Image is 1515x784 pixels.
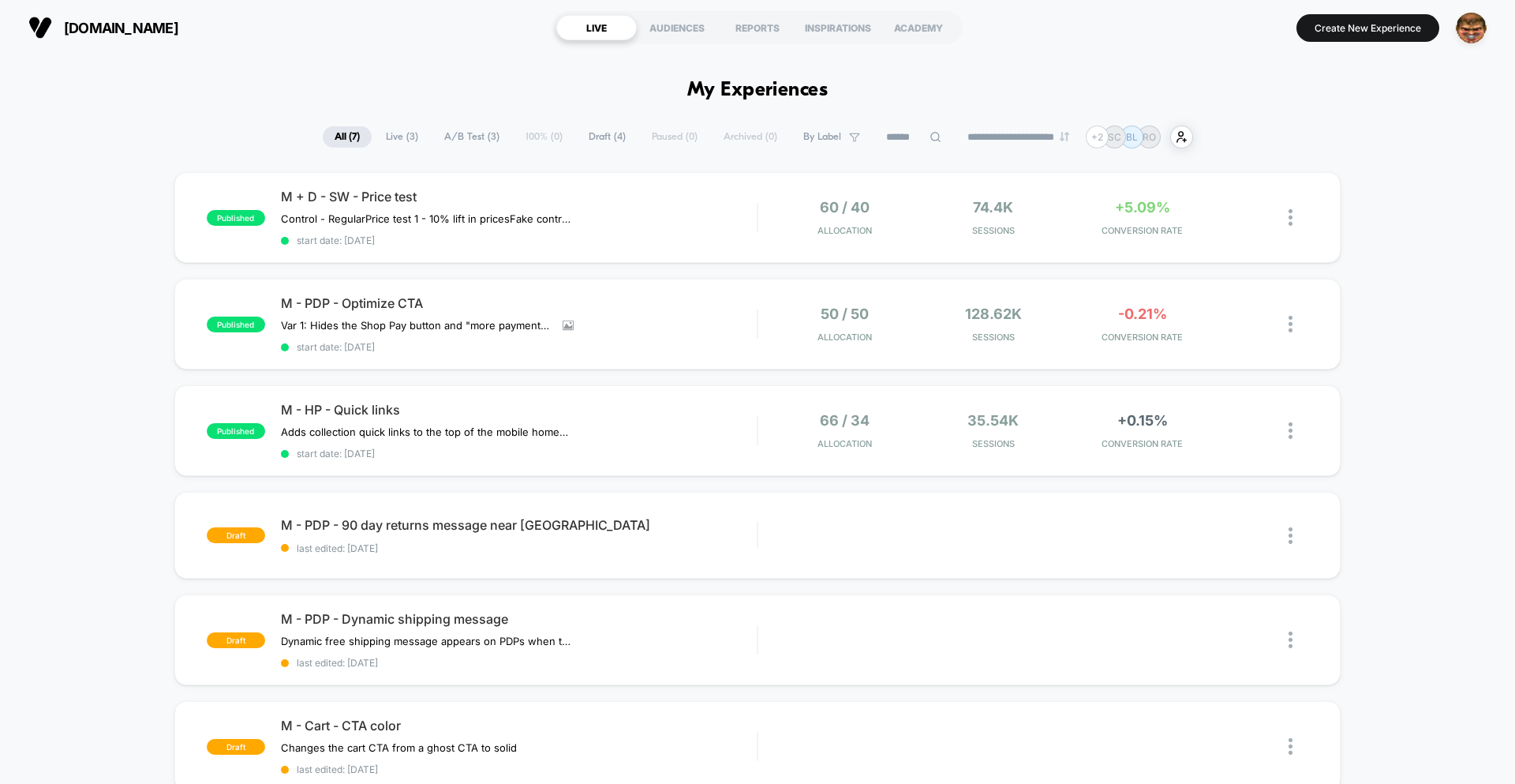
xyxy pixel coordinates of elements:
[207,527,265,543] span: draft
[973,199,1013,216] span: 74.4k
[1115,199,1170,216] span: +5.09%
[281,212,574,225] span: Control - RegularPrice test 1 - 10% lift in pricesFake control - Removes upsells in CartPrice tes...
[577,126,638,148] span: Draft ( 4 )
[923,225,1064,236] span: Sessions
[1289,422,1292,439] img: close
[1060,132,1069,141] img: end
[798,15,878,40] div: INSPIRATIONS
[281,295,757,311] span: M - PDP - Optimize CTA
[817,332,872,343] span: Allocation
[1118,306,1167,322] span: -0.21%
[281,517,757,533] span: M - PDP - 90 day returns message near [GEOGRAPHIC_DATA]
[281,611,757,627] span: M - PDP - Dynamic shipping message
[281,448,757,460] span: start date: [DATE]
[965,306,1022,322] span: 128.62k
[821,306,869,322] span: 50 / 50
[1456,13,1487,43] img: ppic
[1072,332,1213,343] span: CONVERSION RATE
[923,332,1064,343] span: Sessions
[207,210,265,226] span: published
[24,15,183,40] button: [DOMAIN_NAME]
[687,79,829,102] h1: My Experiences
[374,126,430,148] span: Live ( 3 )
[1289,738,1292,755] img: close
[281,542,757,554] span: last edited: [DATE]
[878,15,959,40] div: ACADEMY
[207,632,265,648] span: draft
[1296,14,1439,42] button: Create New Experience
[1289,209,1292,226] img: close
[1117,412,1168,429] span: +0.15%
[281,319,551,332] span: Var 1: Hides the Shop Pay button and "more payment options" link on PDPsVar 2: Change the CTA col...
[207,423,265,439] span: published
[281,189,757,204] span: M + D - SW - Price test
[281,635,574,647] span: Dynamic free shipping message appears on PDPs when the cart is $50+
[281,234,757,246] span: start date: [DATE]
[820,412,870,429] span: 66 / 34
[281,341,757,353] span: start date: [DATE]
[64,20,178,36] span: [DOMAIN_NAME]
[1143,131,1156,143] p: RO
[717,15,798,40] div: REPORTS
[1108,131,1121,143] p: SC
[817,438,872,449] span: Allocation
[1451,12,1491,44] button: ppic
[1289,527,1292,544] img: close
[923,438,1064,449] span: Sessions
[432,126,511,148] span: A/B Test ( 3 )
[1072,438,1213,449] span: CONVERSION RATE
[281,763,757,775] span: last edited: [DATE]
[281,741,517,754] span: Changes the cart CTA from a ghost CTA to solid
[637,15,717,40] div: AUDIENCES
[967,412,1019,429] span: 35.54k
[28,16,52,39] img: Visually logo
[556,15,637,40] div: LIVE
[323,126,372,148] span: All ( 7 )
[207,317,265,332] span: published
[1086,126,1109,148] div: + 2
[1072,225,1213,236] span: CONVERSION RATE
[281,402,757,418] span: M - HP - Quick links
[817,225,872,236] span: Allocation
[281,426,574,438] span: Adds collection quick links to the top of the mobile homepage
[281,657,757,669] span: last edited: [DATE]
[1289,632,1292,648] img: close
[207,739,265,755] span: draft
[1289,316,1292,332] img: close
[281,718,757,733] span: M - Cart - CTA color
[820,199,870,216] span: 60 / 40
[803,131,841,143] span: By Label
[1126,131,1138,143] p: BL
